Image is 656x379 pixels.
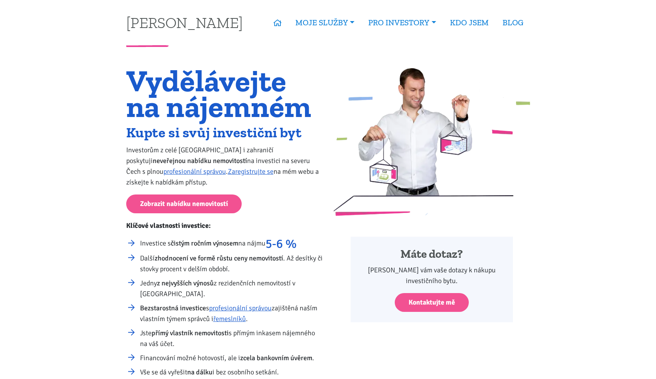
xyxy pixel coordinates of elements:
strong: 5-6 % [265,236,297,251]
a: Kontaktujte mě [395,293,469,312]
a: MOJE SLUŽBY [288,14,361,31]
li: Vše se dá vyřešit i bez osobního setkání. [140,367,323,377]
strong: čistým ročním výnosem [171,239,238,247]
a: BLOG [496,14,530,31]
h4: Máte dotaz? [361,247,503,262]
a: Zaregistrujte se [228,167,274,176]
strong: zhodnocení ve formě růstu ceny nemovitostí [155,254,283,262]
li: Financování možné hotovostí, ale i . [140,353,323,363]
li: Jedny z rezidenčních nemovitostí v [GEOGRAPHIC_DATA]. [140,278,323,299]
a: profesionální správou [209,304,272,312]
a: profesionální správou [163,167,226,176]
p: Klíčové vlastnosti investice: [126,220,323,231]
strong: zcela bankovním úvěrem [240,354,312,362]
strong: Bezstarostná investice [140,304,206,312]
strong: na dálku [187,368,213,376]
li: Investice s na nájmu [140,238,323,249]
a: řemeslníků [213,315,246,323]
li: Jste s přímým inkasem nájemného na váš účet. [140,328,323,349]
li: s zajištěná naším vlastním týmem správců i . [140,303,323,324]
p: [PERSON_NAME] vám vaše dotazy k nákupu investičního bytu. [361,265,503,286]
strong: přímý vlastník nemovitosti [152,329,229,337]
strong: neveřejnou nabídku nemovitostí [153,157,247,165]
p: Investorům z celé [GEOGRAPHIC_DATA] i zahraničí poskytuji na investici na severu Čech s plnou . n... [126,145,323,188]
a: [PERSON_NAME] [126,15,243,30]
a: Zobrazit nabídku nemovitostí [126,194,242,213]
h2: Kupte si svůj investiční byt [126,126,323,139]
a: PRO INVESTORY [361,14,443,31]
li: Další . Až desítky či stovky procent v delším období. [140,253,323,274]
h1: Vydělávejte na nájemném [126,68,323,119]
strong: z nejvyšších výnosů [157,279,214,287]
a: KDO JSEM [443,14,496,31]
